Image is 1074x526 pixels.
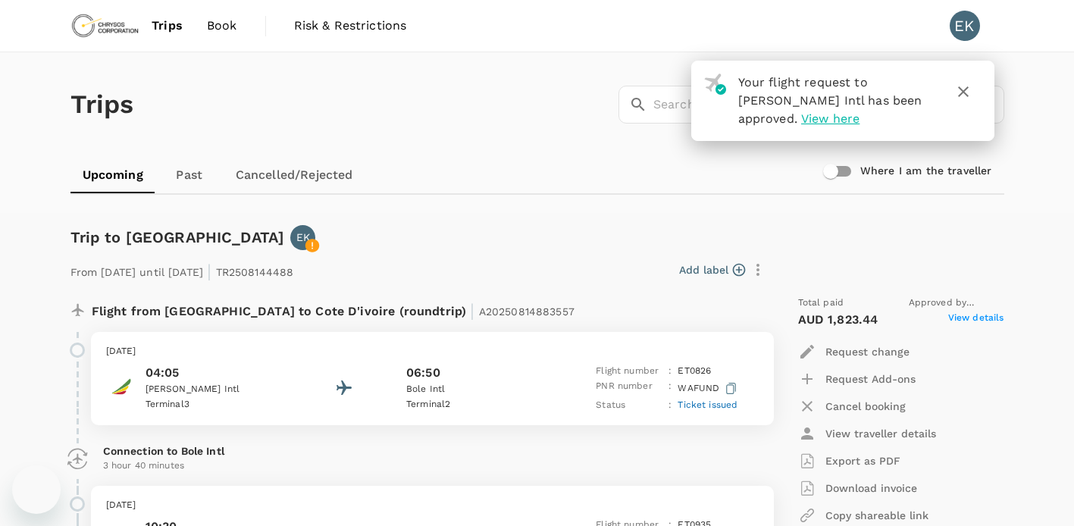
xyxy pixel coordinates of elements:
[70,256,294,283] p: From [DATE] until [DATE] TR2508144488
[596,379,662,398] p: PNR number
[678,399,737,410] span: Ticket issued
[70,52,134,157] h1: Trips
[678,364,711,379] p: ET 0826
[596,398,662,413] p: Status
[801,111,860,126] span: View here
[106,344,759,359] p: [DATE]
[470,300,474,321] span: |
[146,397,282,412] p: Terminal 3
[704,74,726,95] img: flight-approved
[103,443,762,459] p: Connection to Bole Intl
[798,393,906,420] button: Cancel booking
[155,157,224,193] a: Past
[669,379,672,398] p: :
[825,508,928,523] p: Copy shareable link
[798,365,916,393] button: Request Add-ons
[106,371,136,402] img: Ethiopian Airlines
[152,17,183,35] span: Trips
[146,364,282,382] p: 04:05
[948,311,1004,329] span: View details
[224,157,365,193] a: Cancelled/Rejected
[406,382,543,397] p: Bole Intl
[92,296,575,323] p: Flight from [GEOGRAPHIC_DATA] to Cote D'ivoire (roundtrip)
[296,230,310,245] p: EK
[294,17,407,35] span: Risk & Restrictions
[798,447,900,474] button: Export as PDF
[798,474,917,502] button: Download invoice
[798,420,936,447] button: View traveller details
[106,498,759,513] p: [DATE]
[669,398,672,413] p: :
[70,9,140,42] img: Chrysos Corporation
[596,364,662,379] p: Flight number
[909,296,1004,311] span: Approved by
[103,459,762,474] p: 3 hour 40 minutes
[207,17,237,35] span: Book
[738,75,922,126] span: Your flight request to [PERSON_NAME] Intl has been approved.
[798,296,844,311] span: Total paid
[798,311,878,329] p: AUD 1,823.44
[679,262,745,277] button: Add label
[12,465,61,514] iframe: Button to launch messaging window
[669,364,672,379] p: :
[479,305,575,318] span: A20250814883557
[825,371,916,387] p: Request Add-ons
[70,225,285,249] h6: Trip to [GEOGRAPHIC_DATA]
[70,157,155,193] a: Upcoming
[207,261,211,282] span: |
[825,426,936,441] p: View traveller details
[825,453,900,468] p: Export as PDF
[825,481,917,496] p: Download invoice
[950,11,980,41] div: EK
[798,338,910,365] button: Request change
[653,86,1004,124] input: Search by travellers, trips, or destination, label, team
[406,397,543,412] p: Terminal 2
[146,382,282,397] p: [PERSON_NAME] Intl
[860,163,992,180] h6: Where I am the traveller
[406,364,440,382] p: 06:50
[678,379,740,398] p: WAFUND
[825,344,910,359] p: Request change
[825,399,906,414] p: Cancel booking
